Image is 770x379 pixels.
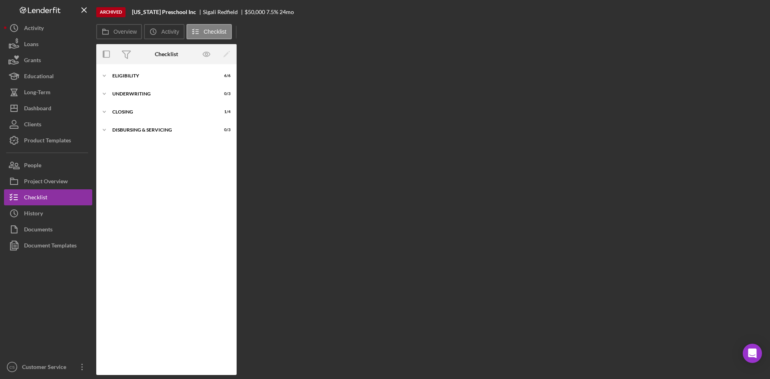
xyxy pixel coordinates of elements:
[245,9,265,15] div: $50,000
[112,128,211,132] div: Disbursing & Servicing
[144,24,184,39] button: Activity
[24,52,41,70] div: Grants
[4,359,92,375] button: CSCustomer Service
[24,20,44,38] div: Activity
[24,68,54,86] div: Educational
[113,28,137,35] label: Overview
[161,28,179,35] label: Activity
[24,36,38,54] div: Loans
[4,173,92,189] button: Project Overview
[24,132,71,150] div: Product Templates
[4,157,92,173] button: People
[96,7,126,17] div: Archived
[155,51,178,57] div: Checklist
[4,36,92,52] button: Loans
[4,116,92,132] button: Clients
[4,221,92,237] button: Documents
[24,189,47,207] div: Checklist
[24,221,53,239] div: Documents
[24,173,68,191] div: Project Overview
[24,237,77,255] div: Document Templates
[186,24,232,39] button: Checklist
[24,157,41,175] div: People
[96,24,142,39] button: Overview
[4,20,92,36] button: Activity
[20,359,72,377] div: Customer Service
[112,73,211,78] div: Eligibility
[216,109,231,114] div: 1 / 4
[132,9,196,15] b: [US_STATE] Preschool Inc
[24,116,41,134] div: Clients
[24,100,51,118] div: Dashboard
[743,344,762,363] div: Open Intercom Messenger
[216,128,231,132] div: 0 / 3
[4,52,92,68] button: Grants
[216,73,231,78] div: 6 / 6
[4,237,92,253] button: Document Templates
[204,28,227,35] label: Checklist
[4,100,92,116] button: Dashboard
[216,91,231,96] div: 0 / 3
[4,68,92,84] button: Educational
[9,365,14,369] text: CS
[203,9,245,15] div: Sigali Redfield
[112,91,211,96] div: Underwriting
[4,189,92,205] button: Checklist
[24,84,51,102] div: Long-Term
[280,9,294,15] div: 24 mo
[266,9,278,15] div: 7.5 %
[4,84,92,100] button: Long-Term
[112,109,211,114] div: Closing
[24,205,43,223] div: History
[4,205,92,221] button: History
[4,132,92,148] button: Product Templates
